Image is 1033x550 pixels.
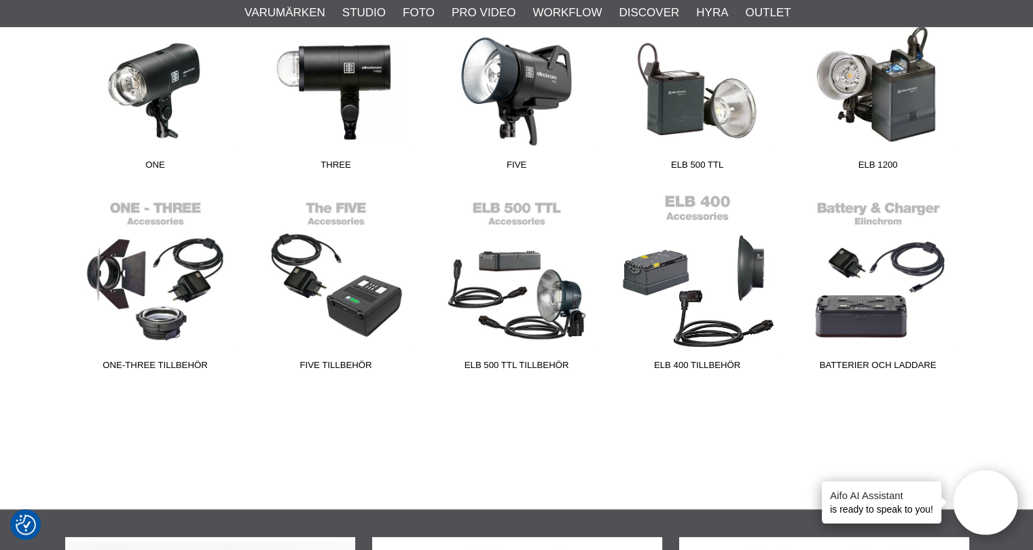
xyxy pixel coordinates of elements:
[427,359,607,377] span: ELB 500 TTL Tillbehör
[788,359,968,377] span: Batterier och Laddare
[65,359,246,377] span: ONE-THREE Tillbehör
[745,4,791,22] a: Outlet
[427,158,607,177] span: FIVE
[822,481,941,524] div: is ready to speak to you!
[607,359,788,377] span: ELB 400 Tillbehör
[403,4,435,22] a: Foto
[427,194,607,377] a: ELB 500 TTL Tillbehör
[342,4,386,22] a: Studio
[696,4,728,22] a: Hyra
[788,158,968,177] span: ELB 1200
[246,194,427,377] a: FIVE Tillbehör
[607,194,788,377] a: ELB 400 Tillbehör
[65,194,246,377] a: ONE-THREE Tillbehör
[607,158,788,177] span: ELB 500 TTL
[619,4,679,22] a: Discover
[65,158,246,177] span: ONE
[244,4,325,22] a: Varumärken
[452,4,515,22] a: Pro Video
[16,513,36,537] button: Samtyckesinställningar
[246,359,427,377] span: FIVE Tillbehör
[16,515,36,535] img: Revisit consent button
[788,194,968,377] a: Batterier och Laddare
[830,488,933,502] h4: Aifo AI Assistant
[532,4,602,22] a: Workflow
[246,158,427,177] span: THREE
